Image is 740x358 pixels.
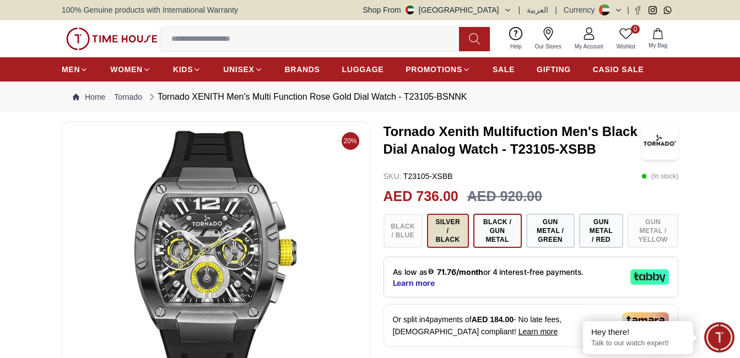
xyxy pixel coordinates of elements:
a: Help [504,25,528,53]
a: SALE [493,59,515,79]
button: Gun Metal / Green [526,214,575,248]
a: Our Stores [528,25,568,53]
span: BRANDS [285,64,320,75]
span: SALE [493,64,515,75]
img: United Arab Emirates [406,6,414,14]
div: Hey there! [591,327,685,338]
a: Facebook [634,6,642,14]
div: Currency [564,4,599,15]
span: Our Stores [531,42,566,51]
nav: Breadcrumb [62,82,678,112]
span: WOMEN [110,64,143,75]
span: My Bag [644,41,672,50]
button: Black / Gun Metal [473,214,522,248]
a: GIFTING [537,59,571,79]
a: MEN [62,59,88,79]
p: ( In stock ) [641,171,678,182]
span: 20% [342,132,359,150]
span: 100% Genuine products with International Warranty [62,4,238,15]
span: MEN [62,64,80,75]
span: My Account [570,42,608,51]
p: T23105-XSBB [383,171,453,182]
a: Home [73,91,105,102]
a: 0Wishlist [610,25,642,53]
a: Tornado [114,91,142,102]
button: Silver / Black [427,214,469,248]
span: Learn more [518,327,558,336]
a: LUGGAGE [342,59,384,79]
p: Talk to our watch expert! [591,339,685,348]
span: LUGGAGE [342,64,384,75]
button: Gun Metal / Red [579,214,624,248]
img: Tornado Xenith Multifuction Men's Black Dial Analog Watch - T23105-XSBB [641,121,678,160]
button: My Bag [642,26,674,52]
span: PROMOTIONS [406,64,462,75]
a: UNISEX [223,59,262,79]
a: Whatsapp [663,6,672,14]
img: ... [66,28,158,51]
div: Chat Widget [704,322,734,352]
div: Tornado XENITH Men's Multi Function Rose Gold Dial Watch - T23105-BSNNK [147,90,467,104]
button: Shop From[GEOGRAPHIC_DATA] [363,4,512,15]
a: PROMOTIONS [406,59,471,79]
span: Help [506,42,526,51]
span: AED 184.00 [472,315,514,324]
a: WOMEN [110,59,151,79]
a: Instagram [649,6,657,14]
span: KIDS [173,64,193,75]
h3: AED 920.00 [467,186,542,207]
a: BRANDS [285,59,320,79]
button: العربية [527,4,548,15]
span: GIFTING [537,64,571,75]
a: CASIO SALE [593,59,644,79]
h2: AED 736.00 [383,186,458,207]
span: Wishlist [612,42,640,51]
span: 0 [631,25,640,34]
div: Or split in 4 payments of - No late fees, [DEMOGRAPHIC_DATA] compliant! [383,304,679,347]
span: | [627,4,629,15]
span: | [555,4,557,15]
span: CASIO SALE [593,64,644,75]
span: | [518,4,521,15]
a: KIDS [173,59,201,79]
span: SKU : [383,172,402,181]
img: Tamara [622,312,669,328]
span: UNISEX [223,64,254,75]
h3: Tornado Xenith Multifuction Men's Black Dial Analog Watch - T23105-XSBB [383,123,642,158]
